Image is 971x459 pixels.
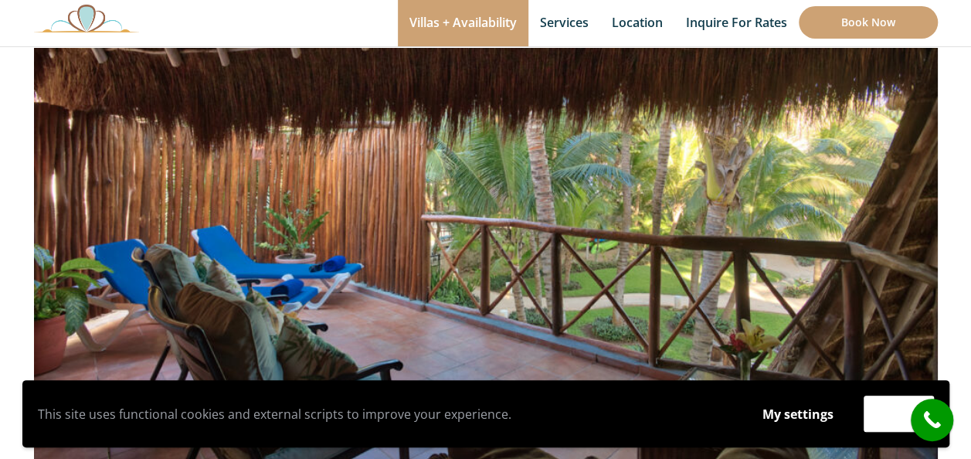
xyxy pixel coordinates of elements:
[38,403,732,426] p: This site uses functional cookies and external scripts to improve your experience.
[915,403,949,437] i: call
[864,396,934,432] button: Accept
[748,396,848,432] button: My settings
[34,4,139,32] img: Awesome Logo
[911,399,953,441] a: call
[799,6,938,39] a: Book Now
